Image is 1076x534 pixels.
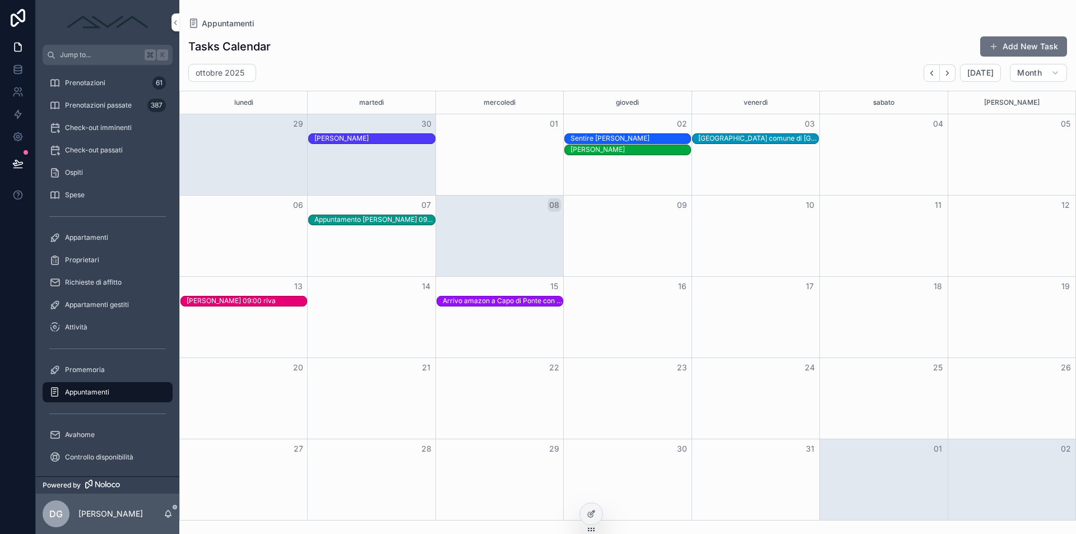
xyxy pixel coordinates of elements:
[675,280,689,293] button: 16
[43,162,173,183] a: Ospiti
[202,18,254,29] span: Appuntamenti
[43,360,173,380] a: Promemoria
[675,442,689,456] button: 30
[565,91,689,114] div: giovedì
[291,442,305,456] button: 27
[420,198,433,212] button: 07
[960,64,1001,82] button: [DATE]
[187,296,276,306] div: Fabio sangalli 09:00 riva
[152,76,166,90] div: 61
[420,117,433,131] button: 30
[43,425,173,445] a: Avahome
[803,117,817,131] button: 03
[931,442,945,456] button: 01
[675,117,689,131] button: 02
[967,68,994,78] span: [DATE]
[43,227,173,248] a: Appartamenti
[940,64,956,82] button: Next
[931,280,945,293] button: 18
[65,146,123,155] span: Check-out passati
[60,50,140,59] span: Jump to...
[931,198,945,212] button: 11
[1059,361,1073,374] button: 26
[65,191,85,199] span: Spese
[43,295,173,315] a: Appartamenti gestiti
[548,198,561,212] button: 08
[43,317,173,337] a: Attività
[1059,442,1073,456] button: 02
[675,361,689,374] button: 23
[803,280,817,293] button: 17
[36,476,179,494] a: Powered by
[314,215,434,225] div: Appuntamento Giancarla Cortinovis 09/09.20
[65,233,108,242] span: Appartamenti
[571,133,650,143] div: Sentire Pietro Ghiroldi
[43,140,173,160] a: Check-out passati
[803,198,817,212] button: 10
[548,280,561,293] button: 15
[694,91,818,114] div: venerdì
[1059,280,1073,293] button: 19
[1059,198,1073,212] button: 12
[65,101,132,110] span: Prenotazioni passate
[43,118,173,138] a: Check-out imminenti
[65,365,105,374] span: Promemoria
[65,430,95,439] span: Avahome
[931,361,945,374] button: 25
[291,361,305,374] button: 20
[931,117,945,131] button: 04
[78,508,143,519] p: [PERSON_NAME]
[548,361,561,374] button: 22
[43,382,173,402] a: Appuntamenti
[65,123,132,132] span: Check-out imminenti
[548,117,561,131] button: 01
[548,442,561,456] button: 29
[63,13,152,31] img: App logo
[43,272,173,292] a: Richieste di affitto
[43,250,173,270] a: Proprietari
[291,280,305,293] button: 13
[43,45,173,65] button: Jump to...K
[188,18,254,29] a: Appuntamenti
[65,78,105,87] span: Prenotazioni
[65,323,87,332] span: Attività
[182,91,305,114] div: lunedì
[571,145,625,155] div: Mr keting
[43,95,173,115] a: Prenotazioni passate387
[43,185,173,205] a: Spese
[443,296,563,305] div: Arrivo amazon a Capo di Ponte con Lavatrice
[420,442,433,456] button: 28
[291,117,305,131] button: 29
[65,388,109,397] span: Appuntamenti
[188,39,271,54] h1: Tasks Calendar
[65,300,129,309] span: Appartamenti gestiti
[571,145,625,154] div: [PERSON_NAME]
[822,91,945,114] div: sabato
[314,215,434,224] div: Appuntamento [PERSON_NAME] 09/09.20
[179,91,1076,521] div: Month View
[309,91,433,114] div: martedì
[196,67,244,78] h2: ottobre 2025
[803,361,817,374] button: 24
[187,296,276,305] div: [PERSON_NAME] 09:00 riva
[420,361,433,374] button: 21
[1010,64,1067,82] button: Month
[698,133,818,143] div: Chiamare comune di capo di Ponte e di Lovere
[36,65,179,476] div: scrollable content
[49,507,63,521] span: DG
[43,481,81,490] span: Powered by
[147,99,166,112] div: 387
[675,198,689,212] button: 09
[698,134,818,143] div: [GEOGRAPHIC_DATA] comune di [GEOGRAPHIC_DATA] e di [GEOGRAPHIC_DATA]
[924,64,940,82] button: Back
[980,36,1067,57] button: Add New Task
[571,134,650,143] div: Sentire [PERSON_NAME]
[438,91,562,114] div: mercoledì
[65,453,133,462] span: Controllo disponibilità
[1059,117,1073,131] button: 05
[43,447,173,467] a: Controllo disponibilità
[158,50,167,59] span: K
[65,168,83,177] span: Ospiti
[803,442,817,456] button: 31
